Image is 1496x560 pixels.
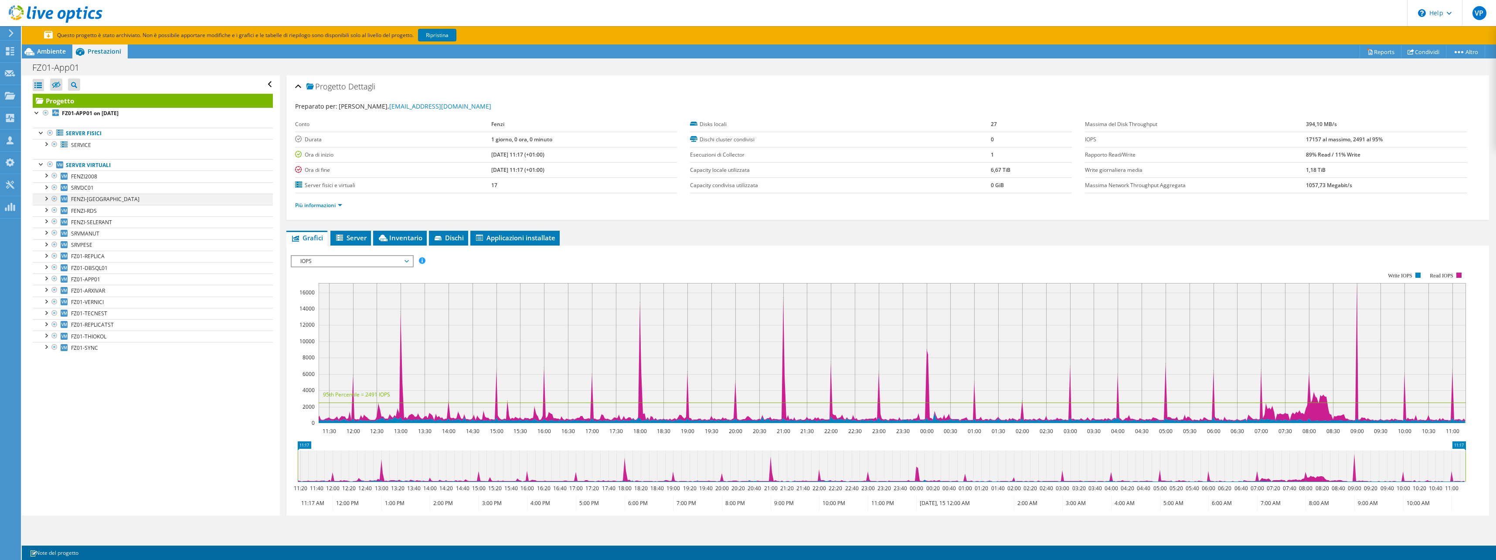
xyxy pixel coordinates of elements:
text: 13:00 [394,427,407,435]
text: 20:30 [752,427,766,435]
text: 01:40 [991,485,1004,492]
text: 10:40 [1428,485,1442,492]
text: 14000 [299,305,315,312]
text: 15:30 [513,427,527,435]
text: 09:00 [1347,485,1361,492]
a: Progetto [33,94,273,108]
text: 04:20 [1120,485,1134,492]
a: FENZI-RDS [33,205,273,216]
a: Ripristina [418,29,456,41]
label: Disks locali [690,120,990,129]
a: Server virtuali [33,159,273,171]
a: FZ01-REPLICA [33,251,273,262]
text: 15:00 [472,485,485,492]
text: 03:00 [1055,485,1069,492]
text: 13:40 [407,485,420,492]
text: 17:20 [585,485,598,492]
text: 02:00 [1015,427,1029,435]
text: 10:00 [1396,485,1410,492]
text: 03:00 [1063,427,1077,435]
text: 22:00 [824,427,837,435]
text: 06:20 [1217,485,1231,492]
text: 22:20 [828,485,842,492]
text: 14:20 [439,485,452,492]
b: 27 [991,120,997,128]
text: 23:30 [896,427,909,435]
span: Grafici [291,233,323,242]
text: 2000 [303,403,315,410]
a: Condividi [1401,45,1446,58]
a: Più informazioni [295,201,342,209]
span: SRVPESE [71,241,92,249]
text: 10000 [299,338,315,345]
span: IOPS [296,256,408,266]
text: 17:00 [585,427,598,435]
a: FZ01-VERNICI [33,297,273,308]
text: 18:40 [650,485,663,492]
p: Questo progetto è stato archiviato. Non è possibile apportare modifiche e i grafici e le tabelle ... [44,31,471,40]
text: 02:20 [1023,485,1037,492]
b: 0 GiB [991,181,1004,189]
a: FZ01-REPLICATST [33,319,273,331]
text: 06:00 [1201,485,1215,492]
text: 00:30 [943,427,957,435]
span: FZ01-REPLICA [71,253,105,260]
text: 01:00 [967,427,981,435]
text: 21:40 [796,485,809,492]
span: Applicazioni installate [475,233,555,242]
text: 16:40 [553,485,566,492]
text: 05:00 [1159,427,1172,435]
text: 21:30 [800,427,813,435]
text: 18:00 [618,485,631,492]
text: 02:30 [1039,427,1053,435]
label: Dischi cluster condivisi [690,135,990,144]
text: 16:00 [537,427,551,435]
text: 13:20 [391,485,404,492]
text: 05:20 [1169,485,1183,492]
text: 19:00 [680,427,694,435]
text: 20:40 [747,485,761,492]
label: Conto [295,120,491,129]
label: Server fisici e virtuali [295,181,491,190]
text: 15:20 [488,485,501,492]
text: 8000 [303,354,315,361]
text: 03:20 [1072,485,1085,492]
span: Inventario [377,233,422,242]
b: 17 [491,181,497,189]
span: Progetto [306,82,346,91]
text: 00:00 [909,485,923,492]
label: Write giornaliera media [1085,166,1306,174]
b: 1057,73 Megabit/s [1306,181,1352,189]
text: 15:00 [490,427,503,435]
b: [DATE] 11:17 (+01:00) [491,151,544,158]
text: 13:00 [374,485,388,492]
b: 89% Read / 11% Write [1306,151,1360,158]
b: 6,67 TiB [991,166,1010,174]
text: 12:00 [326,485,339,492]
span: VP [1472,6,1486,20]
text: 07:00 [1250,485,1264,492]
a: SRVPESE [33,239,273,251]
text: 19:20 [683,485,696,492]
span: SERVICE [71,141,91,149]
text: 01:20 [974,485,988,492]
span: FZ01-APP01 [71,276,100,283]
text: 09:30 [1374,427,1387,435]
h1: FZ01-App01 [28,63,93,72]
a: Server fisici [33,128,273,139]
text: 06:40 [1234,485,1248,492]
b: Fenzi [491,120,504,128]
a: Note del progetto [24,547,85,558]
text: 08:00 [1299,485,1312,492]
text: 18:30 [656,427,670,435]
text: 21:00 [764,485,777,492]
text: 12:30 [370,427,383,435]
text: 07:40 [1282,485,1296,492]
text: 19:30 [704,427,718,435]
text: 11:40 [309,485,323,492]
text: 00:00 [920,427,933,435]
a: SRVDC01 [33,182,273,194]
a: Reports [1360,45,1401,58]
span: SRVDC01 [71,184,94,191]
a: SRVMANUT [33,228,273,239]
